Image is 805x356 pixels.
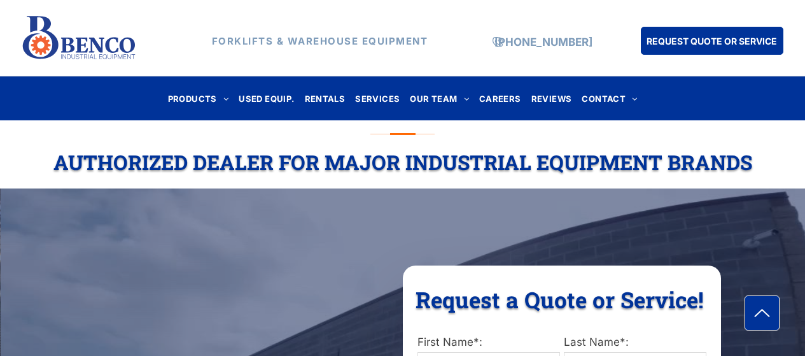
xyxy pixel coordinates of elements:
a: [PHONE_NUMBER] [494,36,592,48]
a: PRODUCTS [163,90,234,107]
span: Request a Quote or Service! [416,285,704,314]
label: Last Name*: [564,334,706,351]
a: RENTALS [300,90,351,107]
span: REQUEST QUOTE OR SERVICE [647,29,777,53]
a: CAREERS [474,90,526,107]
a: SERVICES [350,90,405,107]
a: REVIEWS [526,90,577,107]
span: Authorized Dealer For Major Industrial Equipment Brands [53,148,752,176]
a: OUR TEAM [405,90,474,107]
strong: FORKLIFTS & WAREHOUSE EQUIPMENT [212,35,428,47]
a: USED EQUIP. [234,90,299,107]
label: First Name*: [417,334,560,351]
a: CONTACT [577,90,642,107]
a: REQUEST QUOTE OR SERVICE [641,27,783,55]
